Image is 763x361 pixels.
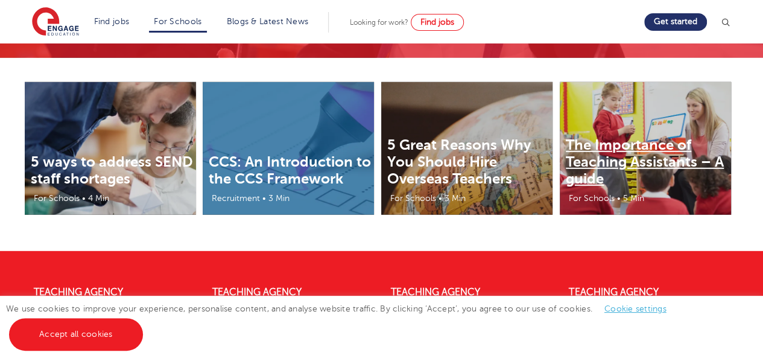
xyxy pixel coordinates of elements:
a: 5 Great Reasons Why You Should Hire Overseas Teachers [387,136,531,187]
li: For Schools [28,191,81,205]
a: Cookie settings [604,304,666,313]
li: 3 Min [443,191,467,205]
li: 3 Min [267,191,291,205]
a: The Importance of Teaching Assistants – A guide [566,136,724,187]
li: 4 Min [87,191,110,205]
li: • [437,191,443,205]
span: We use cookies to improve your experience, personalise content, and analyse website traffic. By c... [6,304,679,339]
li: • [616,191,622,205]
li: 5 Min [622,191,645,205]
a: CCS: An Introduction to the CCS Framework [209,153,371,187]
a: Accept all cookies [9,318,143,351]
li: • [81,191,87,205]
li: • [261,191,267,205]
a: Get started [644,13,707,31]
a: Teaching Agency [GEOGRAPHIC_DATA] [391,287,489,307]
img: Engage Education [32,7,79,37]
a: For Schools [154,17,201,26]
li: For Schools [384,191,437,205]
span: Looking for work? [350,18,408,27]
li: Recruitment [206,191,261,205]
span: Find jobs [420,18,454,27]
li: For Schools [563,191,616,205]
a: Find jobs [411,14,464,31]
a: Find jobs [94,17,130,26]
a: Teaching Agency [GEOGRAPHIC_DATA] [569,287,666,307]
a: Teaching Agency [GEOGRAPHIC_DATA] [34,287,131,307]
a: 5 ways to address SEND staff shortages [31,153,193,187]
a: Blogs & Latest News [227,17,309,26]
a: Teaching Agency [GEOGRAPHIC_DATA] [212,287,310,307]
